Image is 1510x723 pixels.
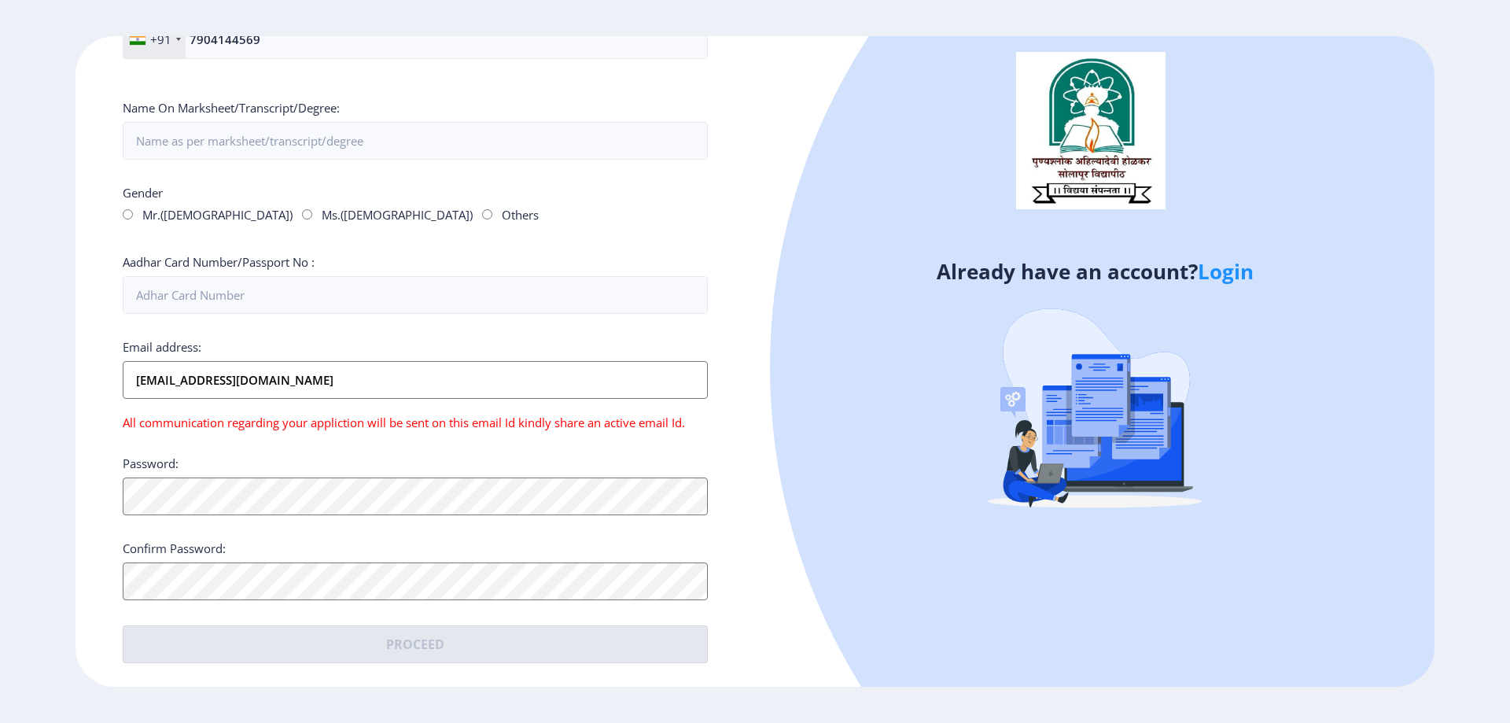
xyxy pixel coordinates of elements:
input: Mobile No [123,20,708,59]
div: +91 [150,31,171,47]
label: Password: [123,456,179,471]
span: All communication regarding your appliction will be sent on this email Id kindly share an active ... [123,415,685,430]
label: Mr.([DEMOGRAPHIC_DATA]) [142,207,293,223]
div: India (भारत): +91 [123,20,186,58]
label: Name On Marksheet/Transcript/Degree: [123,100,340,116]
label: Ms.([DEMOGRAPHIC_DATA]) [322,207,473,223]
input: Email address [123,361,708,399]
img: Recruitment%20Agencies%20(%20verification).svg [957,272,1232,548]
img: logo [1016,52,1166,209]
label: Aadhar Card Number/Passport No : [123,254,315,270]
label: Others [502,207,539,223]
label: Gender [123,185,163,201]
input: Adhar Card Number [123,276,708,314]
label: Email address: [123,339,201,355]
button: Proceed [123,625,708,663]
a: Login [1198,257,1254,286]
h4: Already have an account? [767,259,1423,284]
input: Name as per marksheet/transcript/degree [123,122,708,160]
label: Confirm Password: [123,540,226,556]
